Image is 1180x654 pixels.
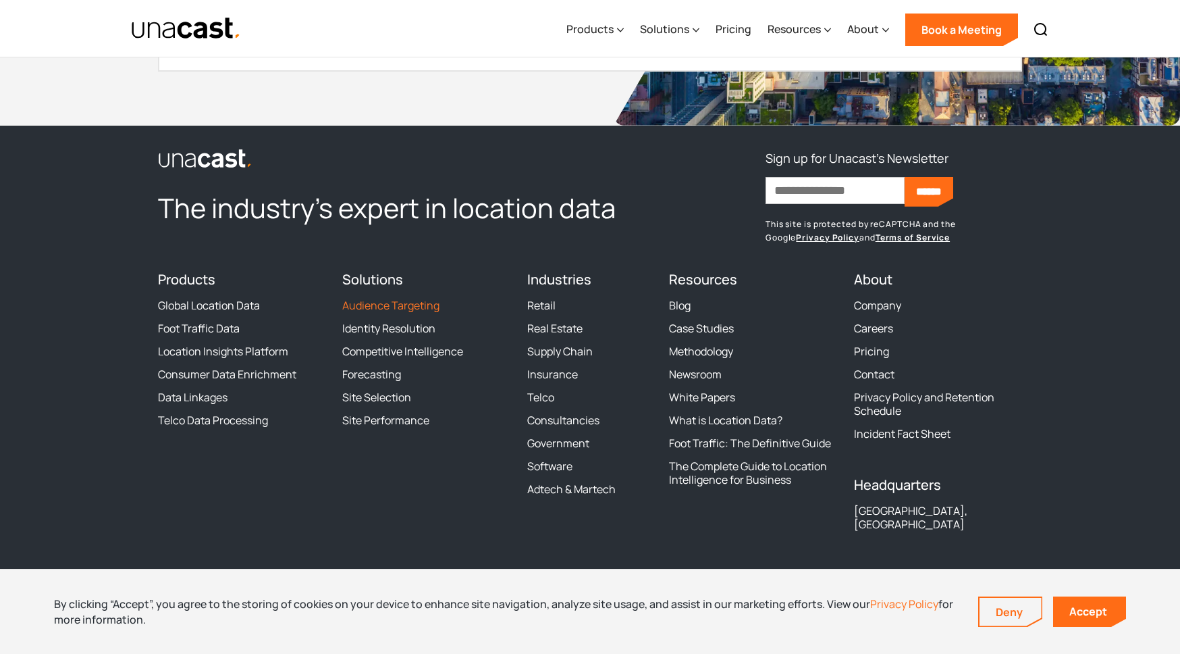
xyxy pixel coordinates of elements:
[158,149,252,169] img: Unacast logo
[766,218,1022,245] p: This site is protected by reCAPTCHA and the Google and
[980,598,1042,626] a: Deny
[131,17,241,41] img: Unacast text logo
[669,322,734,335] a: Case Studies
[669,272,837,288] h4: Resources
[342,413,429,427] a: Site Performance
[527,368,578,381] a: Insurance
[640,2,699,57] div: Solutions
[566,2,624,57] div: Products
[54,597,958,627] div: By clicking “Accept”, you agree to the storing of cookies on your device to enhance site navigati...
[158,413,268,427] a: Telco Data Processing
[854,272,1022,288] h4: About
[854,477,1022,493] h4: Headquarters
[669,459,837,486] a: The Complete Guide to Location Intelligence for Business
[796,232,859,243] a: Privacy Policy
[207,568,231,592] a: LinkedIn
[854,504,1022,531] div: [GEOGRAPHIC_DATA], [GEOGRAPHIC_DATA]
[158,191,653,226] h2: The industry’s expert in location data
[342,345,463,358] a: Competitive Intelligence
[527,459,572,473] a: Software
[669,391,735,404] a: White Papers
[854,345,889,358] a: Pricing
[854,368,894,381] a: Contact
[342,368,401,381] a: Forecasting
[870,597,938,611] a: Privacy Policy
[669,413,782,427] a: What is Location Data?
[669,436,831,450] a: Foot Traffic: The Definitive Guide
[527,272,653,288] h4: Industries
[527,436,589,450] a: Government
[342,270,403,288] a: Solutions
[669,368,722,381] a: Newsroom
[854,299,901,312] a: Company
[527,391,554,404] a: Telco
[158,345,288,358] a: Location Insights Platform
[640,21,689,37] div: Solutions
[768,21,821,37] div: Resources
[527,299,556,312] a: Retail
[876,232,950,243] a: Terms of Service
[182,568,207,592] a: Facebook
[158,391,227,404] a: Data Linkages
[766,147,948,169] h3: Sign up for Unacast's Newsletter
[854,427,950,441] a: Incident Fact Sheet
[566,21,614,37] div: Products
[342,299,439,312] a: Audience Targeting
[905,14,1018,46] a: Book a Meeting
[527,345,593,358] a: Supply Chain
[342,322,435,335] a: Identity Resolution
[716,2,751,57] a: Pricing
[669,345,733,358] a: Methodology
[847,21,879,37] div: About
[1053,597,1126,627] a: Accept
[1033,22,1049,38] img: Search icon
[158,368,296,381] a: Consumer Data Enrichment
[342,391,411,404] a: Site Selection
[158,568,182,592] a: Twitter / X
[527,322,583,335] a: Real Estate
[158,270,215,288] a: Products
[847,2,889,57] div: About
[131,17,241,41] a: home
[854,322,893,335] a: Careers
[158,147,653,169] a: link to the homepage
[158,322,240,335] a: Foot Traffic Data
[854,391,1022,418] a: Privacy Policy and Retention Schedule
[527,413,599,427] a: Consultancies
[158,299,260,312] a: Global Location Data
[527,482,616,496] a: Adtech & Martech
[768,2,831,57] div: Resources
[669,299,691,312] a: Blog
